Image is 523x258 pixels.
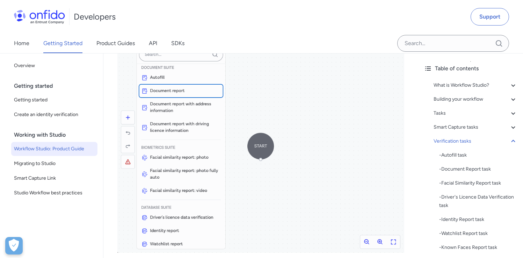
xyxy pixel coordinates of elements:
[11,186,97,200] a: Studio Workflow best practices
[439,215,517,224] a: -Identity Report task
[439,151,517,159] div: - Autofill task
[434,81,517,89] a: What is Workflow Studio?
[14,110,95,119] span: Create an identity verification
[171,34,184,53] a: SDKs
[439,165,517,173] div: - Document Report task
[14,145,95,153] span: Workflow Studio: Product Guide
[439,215,517,224] div: - Identity Report task
[149,34,157,53] a: API
[14,34,29,53] a: Home
[14,79,100,93] div: Getting started
[439,243,517,252] div: - Known Faces Report task
[5,237,23,255] div: Cookie Preferences
[439,179,517,187] a: -Facial Similarity Report task
[96,34,135,53] a: Product Guides
[439,229,517,238] div: - Watchlist Report task
[434,137,517,145] a: Verification tasks
[439,151,517,159] a: -Autofill task
[439,243,517,252] a: -Known Faces Report task
[14,10,65,24] img: Onfido Logo
[439,193,517,210] a: -Driver's Licence Data Verification task
[14,96,95,104] span: Getting started
[434,123,517,131] a: Smart Capture tasks
[439,229,517,238] a: -Watchlist Report task
[11,171,97,185] a: Smart Capture Link
[439,165,517,173] a: -Document Report task
[14,128,100,142] div: Working with Studio
[439,179,517,187] div: - Facial Similarity Report task
[14,62,95,70] span: Overview
[14,174,95,182] span: Smart Capture Link
[424,64,517,73] div: Table of contents
[434,109,517,117] a: Tasks
[11,157,97,171] a: Migrating to Studio
[11,108,97,122] a: Create an identity verification
[11,59,97,73] a: Overview
[397,35,509,52] input: Onfido search input field
[74,11,116,22] h1: Developers
[11,93,97,107] a: Getting started
[471,8,509,26] a: Support
[5,237,23,255] button: Open Preferences
[117,26,404,253] img: Verification tasks
[43,34,82,53] a: Getting Started
[14,159,95,168] span: Migrating to Studio
[439,193,517,210] div: - Driver's Licence Data Verification task
[14,189,95,197] span: Studio Workflow best practices
[434,95,517,103] a: Building your workflow
[11,142,97,156] a: Workflow Studio: Product Guide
